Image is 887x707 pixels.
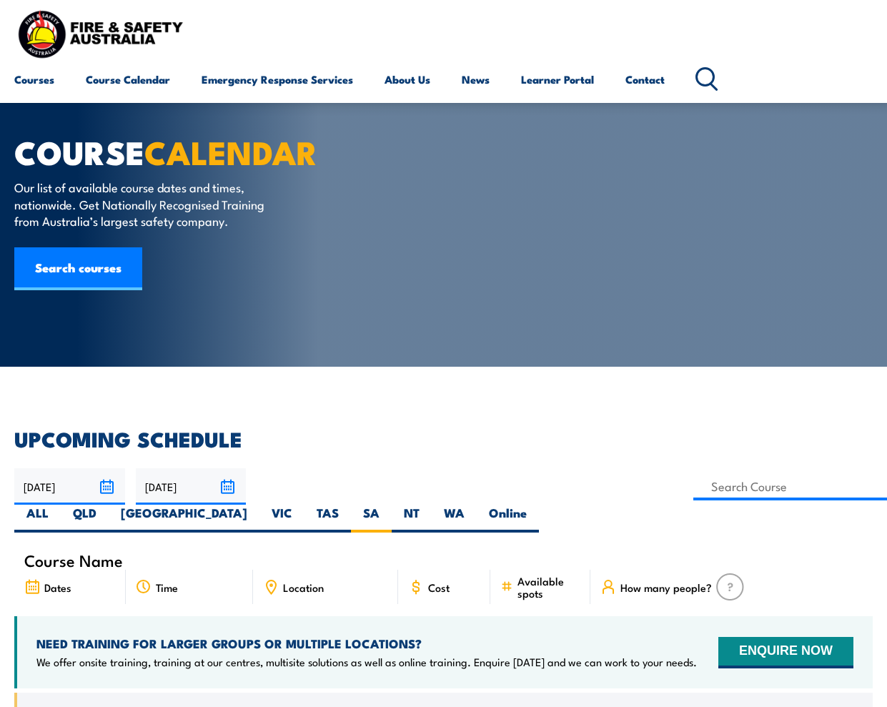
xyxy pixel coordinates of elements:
label: SA [351,505,392,533]
p: Our list of available course dates and times, nationwide. Get Nationally Recognised Training from... [14,179,275,229]
label: ALL [14,505,61,533]
h1: COURSE [14,137,367,165]
a: Course Calendar [86,62,170,97]
input: From date [14,468,125,505]
a: Contact [625,62,665,97]
input: Search Course [693,473,887,500]
span: How many people? [620,581,712,593]
a: News [462,62,490,97]
span: Dates [44,581,71,593]
span: Available spots [517,575,580,599]
span: Cost [428,581,450,593]
label: Online [477,505,539,533]
h2: UPCOMING SCHEDULE [14,429,873,448]
span: Course Name [24,554,123,566]
span: Time [156,581,178,593]
label: WA [432,505,477,533]
label: QLD [61,505,109,533]
label: [GEOGRAPHIC_DATA] [109,505,259,533]
label: VIC [259,505,304,533]
p: We offer onsite training, training at our centres, multisite solutions as well as online training... [36,655,697,669]
a: Search courses [14,247,142,290]
h4: NEED TRAINING FOR LARGER GROUPS OR MULTIPLE LOCATIONS? [36,636,697,651]
a: About Us [385,62,430,97]
button: ENQUIRE NOW [718,637,853,668]
input: To date [136,468,247,505]
a: Courses [14,62,54,97]
label: TAS [304,505,351,533]
strong: CALENDAR [144,127,317,176]
span: Location [283,581,324,593]
label: NT [392,505,432,533]
a: Learner Portal [521,62,594,97]
a: Emergency Response Services [202,62,353,97]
